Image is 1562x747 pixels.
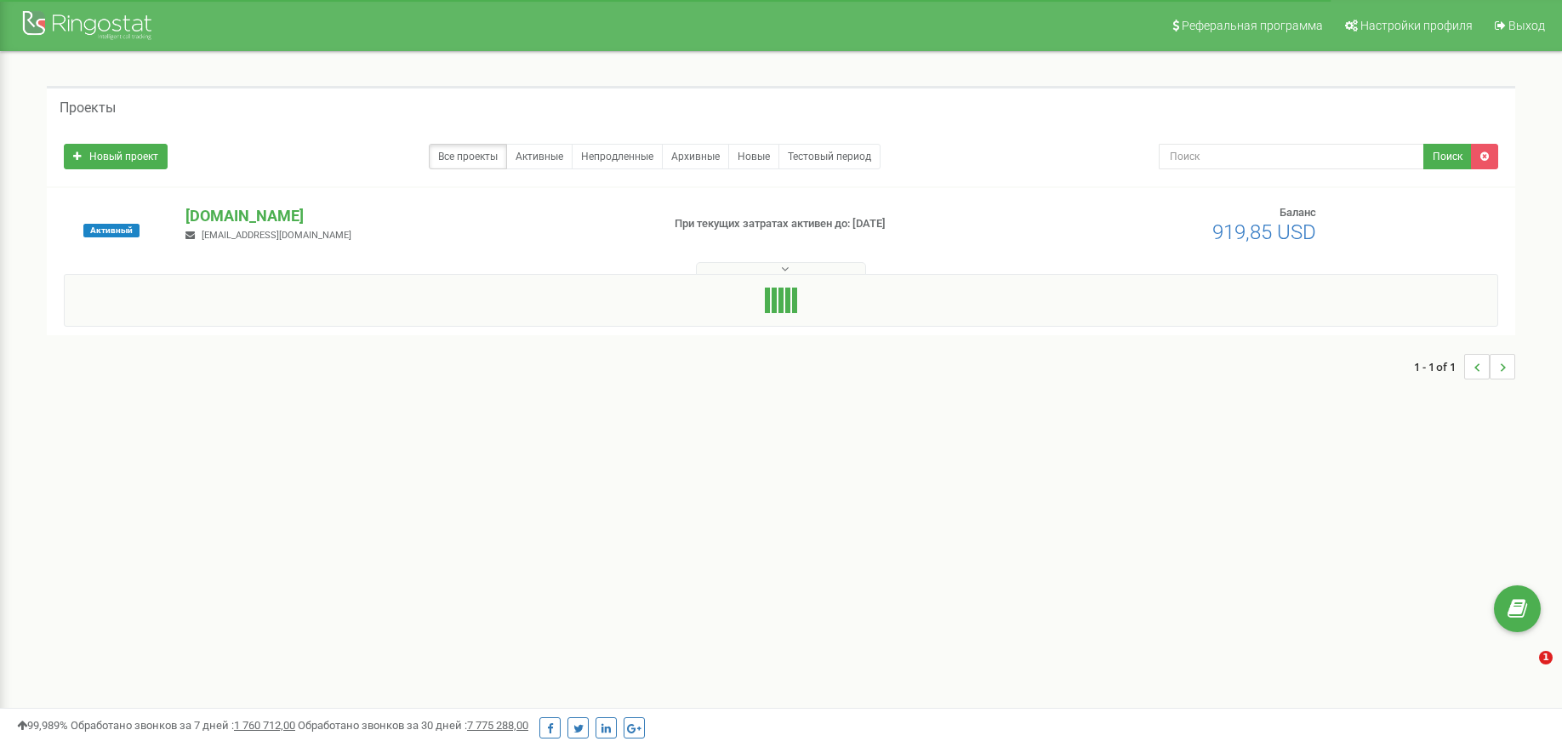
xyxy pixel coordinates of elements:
p: [DOMAIN_NAME] [185,205,647,227]
span: 99,989% [17,719,68,732]
a: Тестовый период [778,144,881,169]
span: Баланс [1280,206,1316,219]
span: Обработано звонков за 30 дней : [298,719,528,732]
a: Все проекты [429,144,507,169]
span: Активный [83,224,140,237]
a: Непродленные [572,144,663,169]
input: Поиск [1159,144,1424,169]
u: 1 760 712,00 [234,719,295,732]
a: Активные [506,144,573,169]
iframe: Intercom live chat [1504,651,1545,692]
a: Новые [728,144,779,169]
nav: ... [1414,337,1515,396]
button: Поиск [1423,144,1472,169]
a: Новый проект [64,144,168,169]
u: 7 775 288,00 [467,719,528,732]
span: Настройки профиля [1360,19,1473,32]
span: 1 [1539,651,1553,664]
h5: Проекты [60,100,116,116]
span: 919,85 USD [1212,220,1316,244]
span: Реферальная программа [1182,19,1323,32]
span: Выход [1508,19,1545,32]
span: 1 - 1 of 1 [1414,354,1464,379]
span: [EMAIL_ADDRESS][DOMAIN_NAME] [202,230,351,241]
a: Архивные [662,144,729,169]
span: Обработано звонков за 7 дней : [71,719,295,732]
p: При текущих затратах активен до: [DATE] [675,216,1014,232]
